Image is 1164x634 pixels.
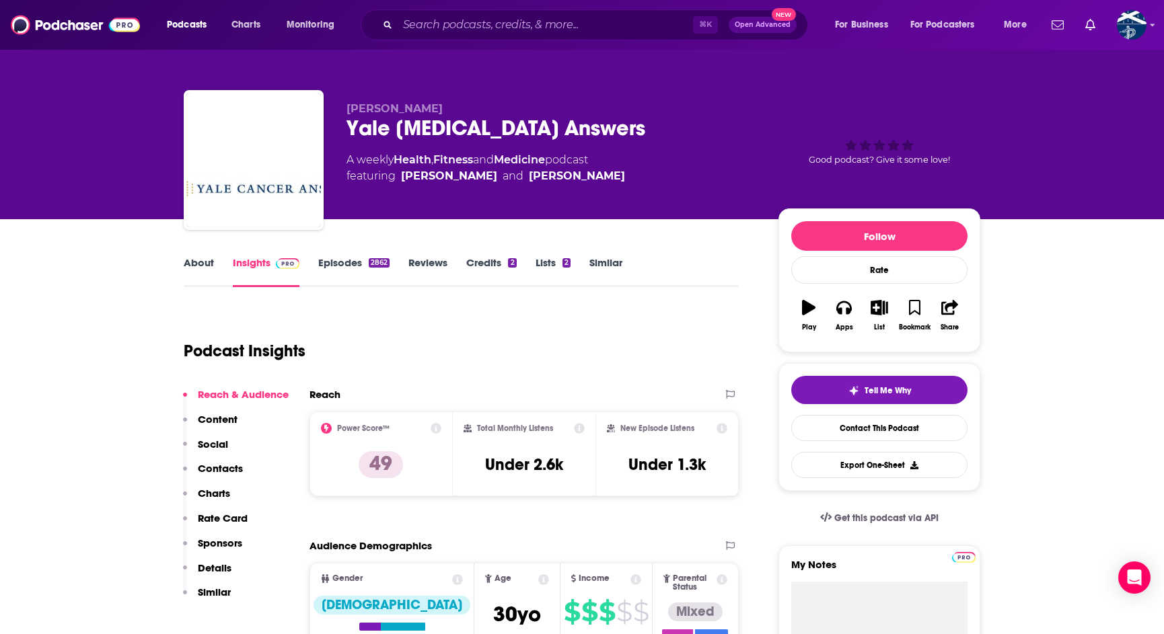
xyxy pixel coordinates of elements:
span: [PERSON_NAME] [347,102,443,115]
button: Contacts [183,462,243,487]
div: A weekly podcast [347,152,625,184]
button: Show profile menu [1117,10,1147,40]
span: and [473,153,494,166]
button: open menu [826,14,905,36]
div: Play [802,323,816,331]
span: New [772,8,796,21]
h3: Under 2.6k [485,454,563,475]
span: $ [633,601,649,623]
span: Get this podcast via API [834,512,939,524]
p: Sponsors [198,537,242,549]
div: 2 [562,258,571,268]
a: Episodes2862 [318,256,390,287]
span: , [431,153,433,166]
button: Sponsors [183,537,242,561]
button: List [862,291,897,340]
p: 49 [359,451,403,478]
img: Podchaser Pro [276,258,299,269]
div: Bookmark [899,323,931,331]
h2: New Episode Listens [620,424,694,433]
h3: Under 1.3k [628,454,706,475]
img: Podchaser Pro [952,552,976,563]
div: 2862 [369,258,390,268]
span: Monitoring [287,15,334,34]
button: Similar [183,586,231,610]
button: tell me why sparkleTell Me Why [791,376,968,404]
h2: Total Monthly Listens [477,424,553,433]
a: Get this podcast via API [809,502,949,534]
img: tell me why sparkle [848,385,859,396]
h2: Audience Demographics [310,539,432,552]
h1: Podcast Insights [184,341,305,361]
a: Show notifications dropdown [1080,13,1101,36]
span: More [1004,15,1027,34]
span: ⌘ K [693,16,718,34]
span: featuring [347,168,625,184]
a: About [184,256,214,287]
button: open menu [277,14,352,36]
div: Open Intercom Messenger [1118,561,1151,594]
a: Credits2 [466,256,516,287]
span: 30 yo [493,601,541,627]
a: Pro website [952,550,976,563]
button: Reach & Audience [183,388,289,413]
a: InsightsPodchaser Pro [233,256,299,287]
button: Export One-Sheet [791,452,968,478]
span: $ [616,601,632,623]
span: For Business [835,15,888,34]
button: Charts [183,487,230,512]
a: Similar [589,256,622,287]
span: Income [579,574,610,583]
div: Good podcast? Give it some love! [778,102,980,186]
a: Reviews [408,256,447,287]
span: Charts [231,15,260,34]
button: open menu [157,14,224,36]
button: Follow [791,221,968,251]
a: Contact This Podcast [791,415,968,441]
h2: Power Score™ [337,424,390,433]
div: Share [941,323,959,331]
a: Lists2 [536,256,571,287]
p: Social [198,438,228,450]
span: $ [564,601,580,623]
button: Open AdvancedNew [729,17,797,33]
span: Good podcast? Give it some love! [809,155,950,165]
button: Rate Card [183,512,248,537]
p: Similar [198,586,231,598]
a: Health [394,153,431,166]
p: Details [198,561,231,574]
div: List [874,323,885,331]
span: For Podcasters [910,15,975,34]
p: Contacts [198,462,243,475]
button: Details [183,561,231,586]
span: Age [495,574,511,583]
button: Play [791,291,826,340]
span: $ [581,601,597,623]
a: Dr. Anees Chagpar [401,168,497,184]
span: $ [599,601,615,623]
span: and [503,168,523,184]
button: Apps [826,291,861,340]
button: Content [183,413,238,438]
span: Parental Status [673,574,715,592]
a: Yale Cancer Answers [186,93,321,227]
a: Fitness [433,153,473,166]
img: Podchaser - Follow, Share and Rate Podcasts [11,12,140,38]
div: [DEMOGRAPHIC_DATA] [314,596,470,615]
input: Search podcasts, credits, & more... [398,14,693,36]
div: Rate [791,256,968,284]
button: open menu [994,14,1044,36]
span: Gender [332,574,363,583]
div: Search podcasts, credits, & more... [373,9,821,40]
a: Medicine [494,153,545,166]
span: Logged in as yaleschoolofmedicine [1117,10,1147,40]
p: Rate Card [198,512,248,524]
p: Content [198,413,238,426]
span: Open Advanced [735,22,791,28]
button: Bookmark [897,291,932,340]
span: Podcasts [167,15,207,34]
a: Dr. Steven Gore [529,168,625,184]
img: User Profile [1117,10,1147,40]
p: Reach & Audience [198,388,289,401]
